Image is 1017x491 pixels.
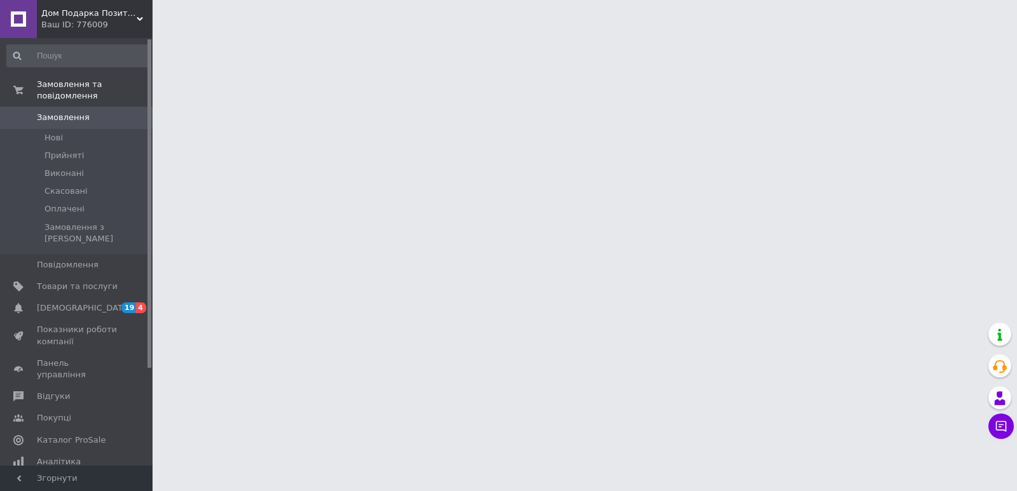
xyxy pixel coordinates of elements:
[136,302,146,313] span: 4
[6,44,150,67] input: Пошук
[37,434,106,446] span: Каталог ProSale
[44,168,84,179] span: Виконані
[44,203,85,215] span: Оплачені
[44,222,149,245] span: Замовлення з [PERSON_NAME]
[37,79,153,102] span: Замовлення та повідомлення
[37,391,70,402] span: Відгуки
[44,185,88,197] span: Скасовані
[37,259,99,271] span: Повідомлення
[44,150,84,161] span: Прийняті
[37,324,118,347] span: Показники роботи компанії
[41,19,153,30] div: Ваш ID: 776009
[121,302,136,313] span: 19
[37,358,118,380] span: Панель управління
[37,302,131,314] span: [DEMOGRAPHIC_DATA]
[37,112,90,123] span: Замовлення
[988,414,1014,439] button: Чат з покупцем
[44,132,63,144] span: Нові
[41,8,137,19] span: Дом Подарка Позитив
[37,281,118,292] span: Товари та послуги
[37,412,71,424] span: Покупці
[37,456,81,467] span: Аналітика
